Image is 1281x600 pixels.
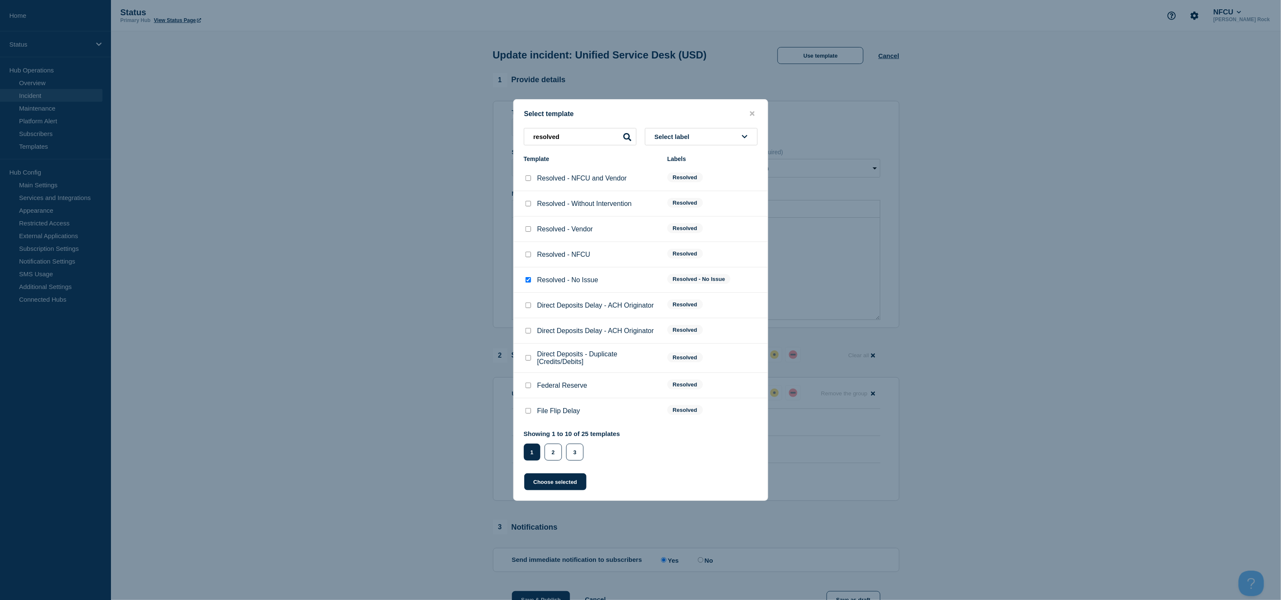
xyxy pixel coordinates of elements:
[526,226,531,232] input: Resolved - Vendor checkbox
[514,110,768,118] div: Select template
[667,353,703,362] span: Resolved
[655,133,693,140] span: Select label
[524,444,540,461] button: 1
[537,382,587,389] p: Federal Reserve
[537,350,659,366] p: Direct Deposits - Duplicate [Credits/Debits]
[537,276,598,284] p: Resolved - No Issue
[526,277,531,283] input: Resolved - No Issue checkbox
[667,274,731,284] span: Resolved - No Issue
[667,249,703,258] span: Resolved
[526,303,531,308] input: Direct Deposits Delay - ACH Originator checkbox
[524,430,620,437] p: Showing 1 to 10 of 25 templates
[524,156,659,162] div: Template
[667,300,703,309] span: Resolved
[537,175,627,182] p: Resolved - NFCU and Vendor
[526,355,531,361] input: Direct Deposits - Duplicate [Credits/Debits] checkbox
[537,200,632,208] p: Resolved - Without Intervention
[667,405,703,415] span: Resolved
[645,128,758,145] button: Select label
[667,156,758,162] div: Labels
[537,407,580,415] p: File Flip Delay
[537,327,654,335] p: Direct Deposits Delay - ACH Originator
[747,110,757,118] button: close button
[566,444,584,461] button: 3
[537,225,593,233] p: Resolved - Vendor
[537,302,654,309] p: Direct Deposits Delay - ACH Originator
[526,252,531,257] input: Resolved - NFCU checkbox
[526,383,531,388] input: Federal Reserve checkbox
[526,408,531,414] input: File Flip Delay checkbox
[667,172,703,182] span: Resolved
[537,251,590,258] p: Resolved - NFCU
[524,128,636,145] input: Search templates & labels
[667,198,703,208] span: Resolved
[667,223,703,233] span: Resolved
[526,201,531,206] input: Resolved - Without Intervention checkbox
[526,175,531,181] input: Resolved - NFCU and Vendor checkbox
[545,444,562,461] button: 2
[526,328,531,333] input: Direct Deposits Delay - ACH Originator checkbox
[524,473,587,490] button: Choose selected
[667,380,703,389] span: Resolved
[667,325,703,335] span: Resolved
